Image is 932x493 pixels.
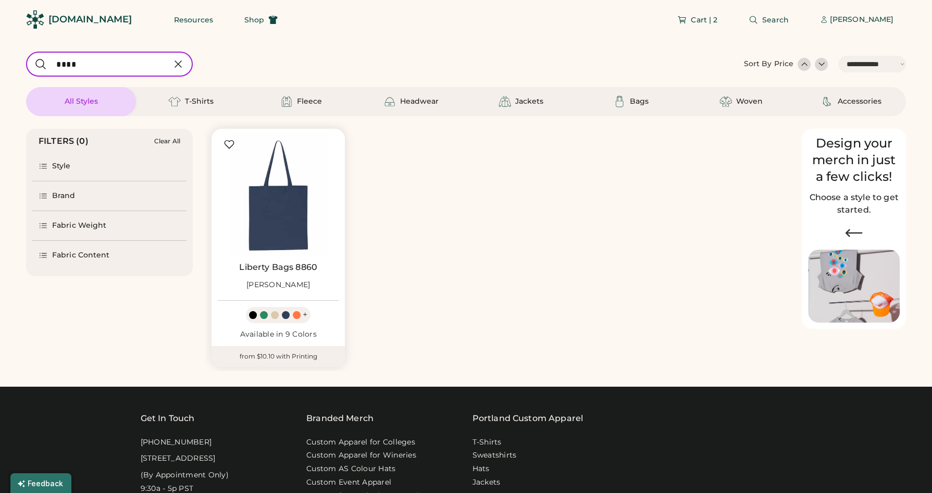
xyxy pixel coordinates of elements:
img: Rendered Logo - Screens [26,10,44,29]
div: Fabric Weight [52,220,106,231]
div: Bags [630,96,649,107]
a: Sweatshirts [473,450,517,461]
img: Jackets Icon [499,95,511,108]
div: Headwear [400,96,439,107]
div: Woven [736,96,763,107]
h2: Choose a style to get started. [808,191,900,216]
img: Image of Lisa Congdon Eye Print on T-Shirt and Hat [808,250,900,323]
div: [PHONE_NUMBER] [141,437,212,448]
div: + [303,309,307,321]
div: [DOMAIN_NAME] [48,13,132,26]
span: Shop [244,16,264,23]
button: Resources [161,9,226,30]
img: Accessories Icon [821,95,833,108]
span: Cart | 2 [691,16,717,23]
img: Bags Icon [613,95,626,108]
div: Sort By Price [744,59,793,69]
img: Woven Icon [719,95,732,108]
button: Shop [232,9,290,30]
a: Custom Apparel for Colleges [306,437,415,448]
div: Accessories [837,96,881,107]
div: from $10.10 with Printing [212,346,345,367]
div: Design your merch in just a few clicks! [808,135,900,185]
div: All Styles [65,96,98,107]
a: Portland Custom Apparel [473,412,583,425]
a: Liberty Bags 8860 [239,262,317,273]
button: Cart | 2 [665,9,730,30]
div: T-Shirts [185,96,214,107]
div: Fabric Content [52,250,109,261]
a: T-Shirts [473,437,502,448]
div: (By Appointment Only) [141,470,229,480]
div: Fleece [297,96,322,107]
span: Search [762,16,789,23]
div: Jackets [515,96,543,107]
a: Custom Event Apparel [306,477,391,488]
img: Liberty Bags 8860 Nicole Tote [218,135,339,256]
div: Available in 9 Colors [218,329,339,340]
div: Style [52,161,71,171]
a: Custom Apparel for Wineries [306,450,416,461]
a: Hats [473,464,490,474]
button: Search [736,9,801,30]
div: [PERSON_NAME] [246,280,310,290]
img: Headwear Icon [383,95,396,108]
div: [STREET_ADDRESS] [141,453,216,464]
a: Custom AS Colour Hats [306,464,395,474]
div: Clear All [154,138,180,145]
div: [PERSON_NAME] [830,15,893,25]
img: T-Shirts Icon [168,95,181,108]
div: Get In Touch [141,412,195,425]
a: Jackets [473,477,501,488]
div: Branded Merch [306,412,374,425]
div: FILTERS (0) [39,135,89,147]
img: Fleece Icon [280,95,293,108]
div: Brand [52,191,76,201]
